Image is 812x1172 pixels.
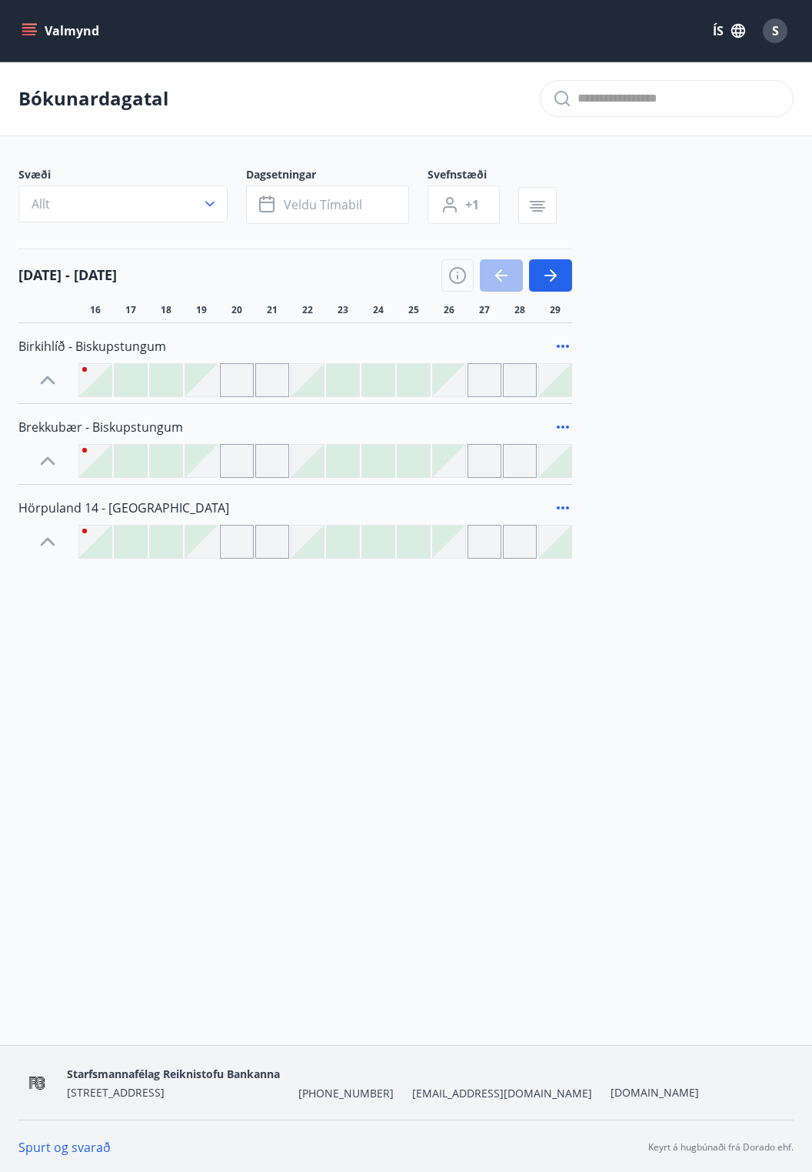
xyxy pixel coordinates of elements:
[338,304,348,316] span: 23
[444,304,454,316] span: 26
[246,167,428,185] span: Dagsetningar
[284,196,362,213] span: Veldu tímabil
[18,185,228,222] button: Allt
[18,265,117,285] h4: [DATE] - [DATE]
[18,17,105,45] button: menu
[302,304,313,316] span: 22
[196,304,207,316] span: 19
[757,12,794,49] button: S
[125,304,136,316] span: 17
[479,304,490,316] span: 27
[550,304,561,316] span: 29
[18,167,246,185] span: Svæði
[18,499,229,516] span: Hörpuland 14 - [GEOGRAPHIC_DATA]
[67,1067,280,1081] span: Starfsmannafélag Reiknistofu Bankanna
[465,196,479,213] span: +1
[231,304,242,316] span: 20
[18,1067,55,1100] img: OV1EhlUOk1MBP6hKKUJbuONPgxBdnInkXmzMisYS.png
[18,85,168,112] p: Bókunardagatal
[428,185,500,224] button: +1
[90,304,101,316] span: 16
[772,22,779,39] span: S
[408,304,419,316] span: 25
[514,304,525,316] span: 28
[32,195,50,212] span: Allt
[412,1086,592,1101] span: [EMAIL_ADDRESS][DOMAIN_NAME]
[428,167,518,185] span: Svefnstæði
[246,185,409,224] button: Veldu tímabil
[648,1140,794,1154] p: Keyrt á hugbúnaði frá Dorado ehf.
[161,304,171,316] span: 18
[18,1139,111,1156] a: Spurt og svarað
[611,1085,699,1100] a: [DOMAIN_NAME]
[373,304,384,316] span: 24
[18,338,166,355] span: Birkihlíð - Biskupstungum
[298,1086,394,1101] span: [PHONE_NUMBER]
[67,1085,165,1100] span: [STREET_ADDRESS]
[267,304,278,316] span: 21
[18,419,183,436] span: Brekkubær - Biskupstungum
[704,17,754,45] button: ÍS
